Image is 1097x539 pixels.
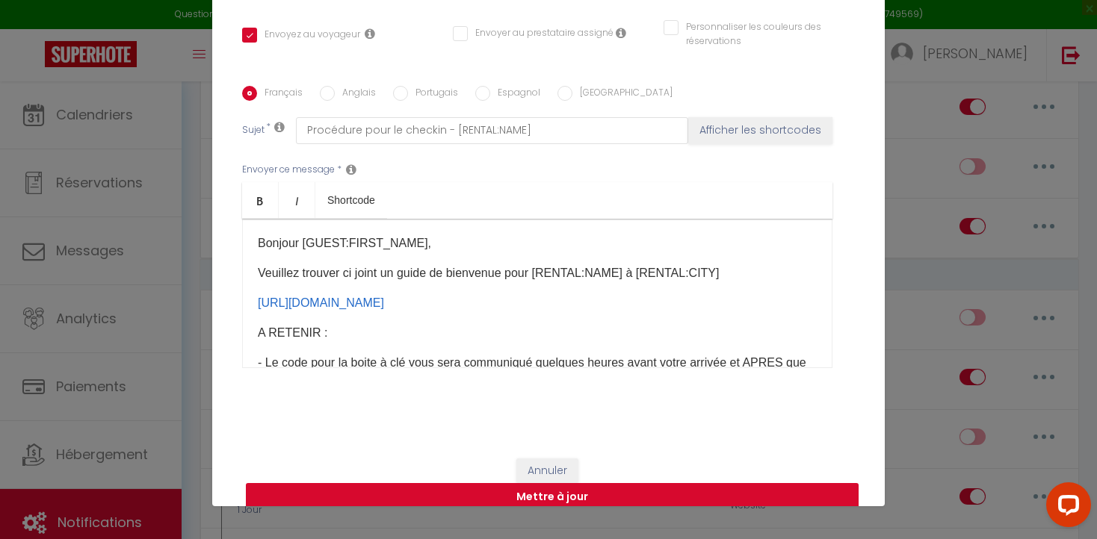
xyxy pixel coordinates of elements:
[335,86,376,102] label: Anglais
[408,86,458,102] label: Portugais
[365,28,375,40] i: Envoyer au voyageur
[242,163,335,177] label: Envoyer ce message
[242,182,279,218] a: Bold
[516,458,578,484] button: Annuler
[688,117,832,144] button: Afficher les shortcodes
[616,27,626,39] i: Envoyer au prestataire si il est assigné
[257,86,303,102] label: Français
[242,219,832,368] div: ​
[246,483,859,511] button: Mettre à jour
[279,182,315,218] a: Italic
[258,354,817,408] p: - Le code pour la boite à clé vous sera communiqué quelques heures avant votre arrivée et APRES q...
[258,324,817,342] p: A RETENIR :
[1034,476,1097,539] iframe: LiveChat chat widget
[258,296,384,309] a: [URL][DOMAIN_NAME]
[346,163,356,175] i: Message
[258,294,817,312] p: ​
[274,121,285,133] i: Subject
[242,123,265,139] label: Sujet
[258,264,817,282] p: Veuillez trouver ci joint un guide de bienvenue pour [RENTAL:NAME] à [RENTAL:CITY]​​
[572,86,673,102] label: [GEOGRAPHIC_DATA]
[490,86,540,102] label: Espagnol
[315,182,387,218] a: Shortcode
[258,234,817,252] p: Bonjour [GUEST:FIRST_NAME],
